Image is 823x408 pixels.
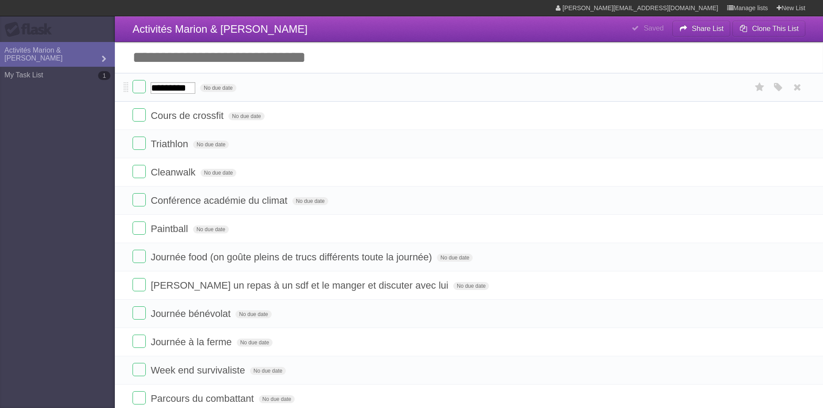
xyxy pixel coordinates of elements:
[4,22,57,38] div: Flask
[133,80,146,93] label: Done
[133,363,146,376] label: Done
[151,167,198,178] span: Cleanwalk
[193,225,229,233] span: No due date
[672,21,731,37] button: Share List
[133,108,146,122] label: Done
[133,306,146,320] label: Done
[98,71,110,80] b: 1
[200,84,236,92] span: No due date
[437,254,473,262] span: No due date
[235,310,271,318] span: No due date
[151,223,190,234] span: Paintball
[151,195,289,206] span: Conférence académie du climat
[133,335,146,348] label: Done
[292,197,328,205] span: No due date
[732,21,805,37] button: Clone This List
[644,24,664,32] b: Saved
[228,112,264,120] span: No due date
[237,339,273,347] span: No due date
[133,23,307,35] span: Activités Marion & [PERSON_NAME]
[151,280,451,291] span: [PERSON_NAME] un repas à un sdf et le manger et discuter avec lui
[692,25,724,32] b: Share List
[453,282,489,290] span: No due date
[193,141,229,149] span: No due date
[752,25,799,32] b: Clone This List
[151,336,234,347] span: Journée à la ferme
[151,110,226,121] span: Cours de crossfit
[201,169,236,177] span: No due date
[151,138,190,149] span: Triathlon
[133,278,146,291] label: Done
[151,365,247,376] span: Week end survivaliste
[133,165,146,178] label: Done
[133,391,146,404] label: Done
[250,367,286,375] span: No due date
[151,252,434,263] span: Journée food (on goûte pleins de trucs différents toute la journée)
[133,250,146,263] label: Done
[133,221,146,235] label: Done
[133,137,146,150] label: Done
[151,308,233,319] span: Journée bénévolat
[259,395,295,403] span: No due date
[133,193,146,206] label: Done
[751,80,768,95] label: Star task
[151,393,256,404] span: Parcours du combattant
